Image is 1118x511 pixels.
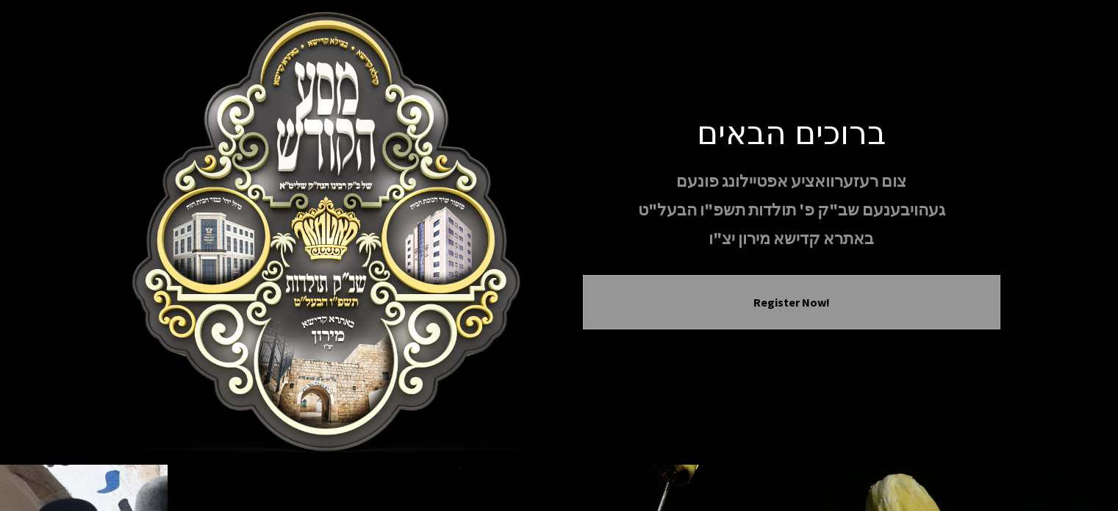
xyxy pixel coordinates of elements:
button: Register Now! [601,293,982,311]
p: באתרא קדישא מירון יצ"ו [583,226,1000,251]
p: געהויבענעם שב"ק פ' תולדות תשפ"ו הבעל"ט [583,197,1000,223]
p: צום רעזערוואציע אפטיילונג פונעם [583,168,1000,194]
h1: ברוכים הבאים [583,112,1000,151]
img: Meron Toldos Logo [118,12,536,453]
